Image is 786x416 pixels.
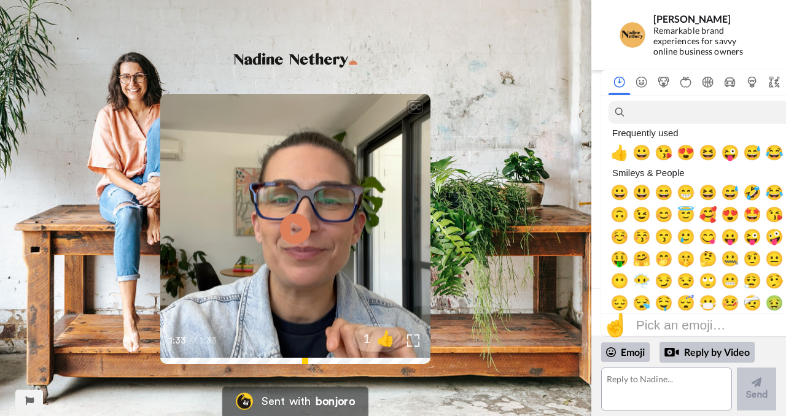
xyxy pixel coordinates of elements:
[169,333,190,348] span: 1:33
[228,49,363,69] img: fdf1248b-8f68-4fd3-908c-abfca7e3b4fb
[316,396,355,407] div: bonjoro
[262,396,311,407] div: Sent with
[664,345,679,360] div: Reply by Video
[353,329,370,347] span: 1
[653,26,753,56] div: Remarkable brand experiences for savvy online business owners
[370,328,401,348] span: 👍
[193,333,197,348] span: /
[653,13,753,25] div: [PERSON_NAME]
[222,387,368,416] a: Bonjoro LogoSent withbonjoro
[236,393,253,410] img: Bonjoro Logo
[200,333,221,348] span: 1:33
[618,20,647,50] img: Profile Image
[601,342,650,362] div: Emoji
[737,368,776,410] button: Send
[408,101,423,114] div: CC
[353,324,401,352] button: 1👍
[660,342,755,363] div: Reply by Video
